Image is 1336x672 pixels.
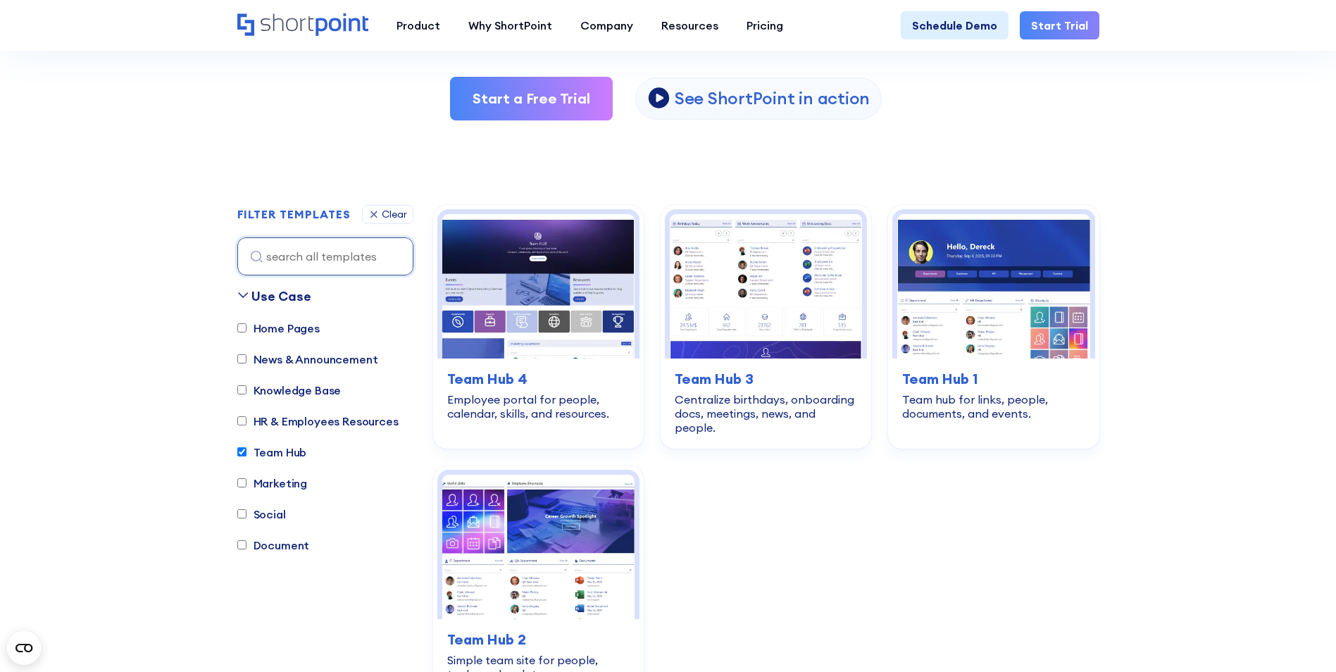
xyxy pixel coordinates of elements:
[747,17,783,34] div: Pricing
[237,475,308,492] label: Marketing
[675,87,870,109] p: See ShortPoint in action
[447,629,630,650] h3: Team Hub 2
[237,323,246,332] input: Home Pages
[237,416,246,425] input: HR & Employees Resources
[237,237,413,275] input: search all templates
[888,205,1099,449] a: Team Hub 1 – SharePoint Online Modern Team Site Template: Team hub for links, people, documents, ...
[447,392,630,421] div: Employee portal for people, calendar, skills, and resources.
[251,287,311,306] div: Use Case
[468,17,552,34] div: Why ShortPoint
[647,11,732,39] a: Resources
[237,13,368,37] a: Home
[237,385,246,394] input: Knowledge Base
[566,11,647,39] a: Company
[237,537,310,554] label: Document
[1266,604,1336,672] iframe: Chat Widget
[447,368,630,390] h3: Team Hub 4
[237,413,399,430] label: HR & Employees Resources
[635,77,882,120] a: open lightbox
[237,382,342,399] label: Knowledge Base
[237,209,351,220] div: FILTER TEMPLATES
[433,205,644,449] a: Team Hub 4 – SharePoint Employee Portal Template: Employee portal for people, calendar, skills, a...
[661,205,871,449] a: Team Hub 3 – SharePoint Team Site Template: Centralize birthdays, onboarding docs, meetings, news...
[732,11,797,39] a: Pricing
[670,214,862,359] img: Team Hub 3 – SharePoint Team Site Template: Centralize birthdays, onboarding docs, meetings, news...
[237,478,246,487] input: Marketing
[237,447,246,456] input: Team Hub
[901,11,1009,39] a: Schedule Demo
[675,392,857,435] div: Centralize birthdays, onboarding docs, meetings, news, and people.
[237,320,320,337] label: Home Pages
[450,77,613,120] a: Start a Free Trial
[442,475,635,619] img: Team Hub 2 – SharePoint Template Team Site: Simple team site for people, tools, and updates.
[902,368,1085,390] h3: Team Hub 1
[1020,11,1099,39] a: Start Trial
[237,351,378,368] label: News & Announcement
[7,631,41,665] button: Open CMP widget
[237,506,286,523] label: Social
[382,11,454,39] a: Product
[897,214,1090,359] img: Team Hub 1 – SharePoint Online Modern Team Site Template: Team hub for links, people, documents, ...
[382,209,407,219] div: Clear
[237,509,246,518] input: Social
[397,17,440,34] div: Product
[237,354,246,363] input: News & Announcement
[237,39,1099,51] h2: Site, intranet, and page templates built for modern SharePoint Intranet.
[237,444,307,461] label: Team Hub
[454,11,566,39] a: Why ShortPoint
[902,392,1085,421] div: Team hub for links, people, documents, and events.
[675,368,857,390] h3: Team Hub 3
[237,540,246,549] input: Document
[442,214,635,359] img: Team Hub 4 – SharePoint Employee Portal Template: Employee portal for people, calendar, skills, a...
[661,17,718,34] div: Resources
[580,17,633,34] div: Company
